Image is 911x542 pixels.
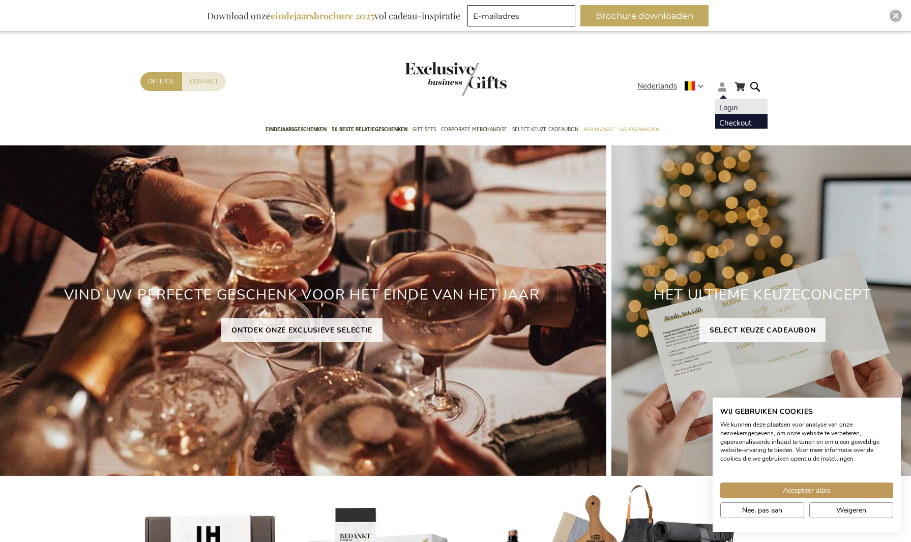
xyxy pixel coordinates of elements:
img: Close [893,13,899,19]
img: Exclusive Business gifts logo [405,62,507,96]
span: Corporate Merchandise [441,124,507,135]
a: Contact [182,72,226,91]
div: Nederlands [637,80,710,92]
span: Nee, pas aan [742,505,782,516]
a: Offerte [140,72,182,91]
span: Accepteer alles [783,485,831,496]
div: Close [890,10,902,22]
b: eindejaarsbrochure 2025 [271,10,374,22]
div: Download onze vol cadeau-inspiratie [202,5,465,26]
span: 50 beste relatiegeschenken [332,124,407,135]
span: Weigeren [836,505,866,516]
span: Select Keuze Cadeaubon [512,124,578,135]
span: Gift Sets [413,124,436,135]
span: Eindejaarsgeschenken [266,124,327,135]
form: marketing offers and promotions [467,5,578,29]
p: We kunnen deze plaatsen voor analyse van onze bezoekersgegevens, om onze website te verbeteren, g... [720,420,893,463]
a: store logo [405,62,456,96]
button: Pas cookie voorkeuren aan [720,502,804,518]
button: Accepteer alle cookies [720,483,893,498]
button: Brochure downloaden [580,5,709,26]
span: Gelegenheden [619,124,659,135]
a: ONTDEK ONZE EXCLUSIEVE SELECTIE [221,318,383,342]
input: E-mailadres [467,5,575,26]
a: Login [719,103,738,113]
button: Alle cookies weigeren [809,502,893,518]
a: Checkout [719,118,751,128]
h2: Wij gebruiken cookies [720,407,893,416]
span: Per Budget [583,124,614,135]
span: Nederlands [637,80,677,92]
a: SELECT KEUZE CADEAUBON [699,318,826,342]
